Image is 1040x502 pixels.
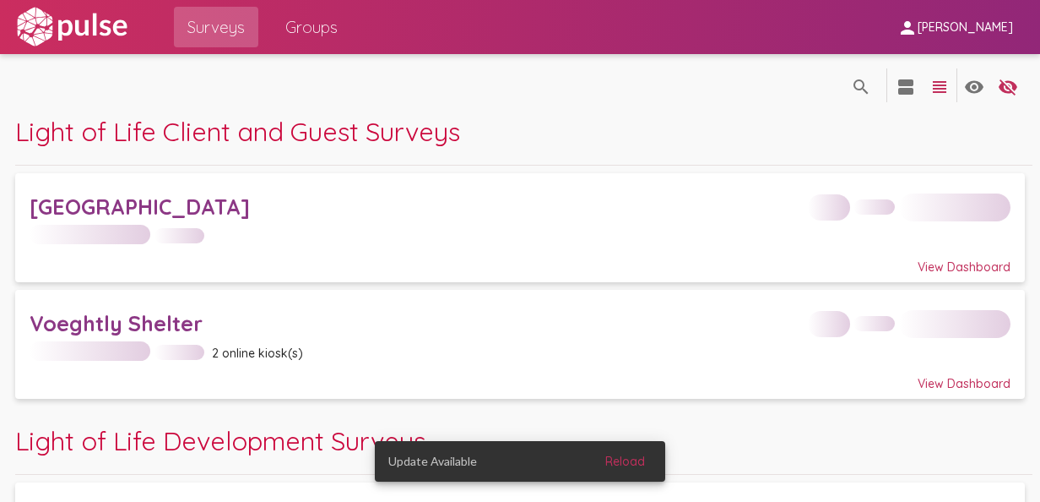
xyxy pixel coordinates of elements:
button: [PERSON_NAME] [884,11,1026,42]
mat-icon: language [851,77,871,97]
mat-icon: language [929,77,950,97]
a: Groups [272,7,351,47]
button: language [889,68,923,102]
div: [GEOGRAPHIC_DATA] [30,194,800,220]
div: View Dashboard [30,244,1010,275]
span: Reload [605,454,645,469]
button: language [923,68,956,102]
a: Surveys [174,7,258,47]
mat-icon: language [998,77,1018,97]
mat-icon: person [897,18,918,38]
mat-icon: language [896,77,916,97]
button: language [991,68,1025,102]
button: language [957,68,991,102]
a: Voeghtly Shelter2 online kiosk(s)View Dashboard [15,290,1026,399]
a: [GEOGRAPHIC_DATA]View Dashboard [15,173,1026,282]
button: language [844,68,878,102]
span: Light of Life Development Surveys [15,424,425,457]
span: Light of Life Client and Guest Surveys [15,115,460,148]
span: [PERSON_NAME] [918,20,1013,35]
mat-icon: language [964,77,984,97]
img: white-logo.svg [14,6,130,48]
span: Update Available [388,453,477,470]
div: Voeghtly Shelter [30,310,800,336]
div: View Dashboard [30,361,1010,391]
span: Surveys [187,12,245,42]
span: Groups [285,12,338,42]
span: 2 online kiosk(s) [212,346,303,361]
